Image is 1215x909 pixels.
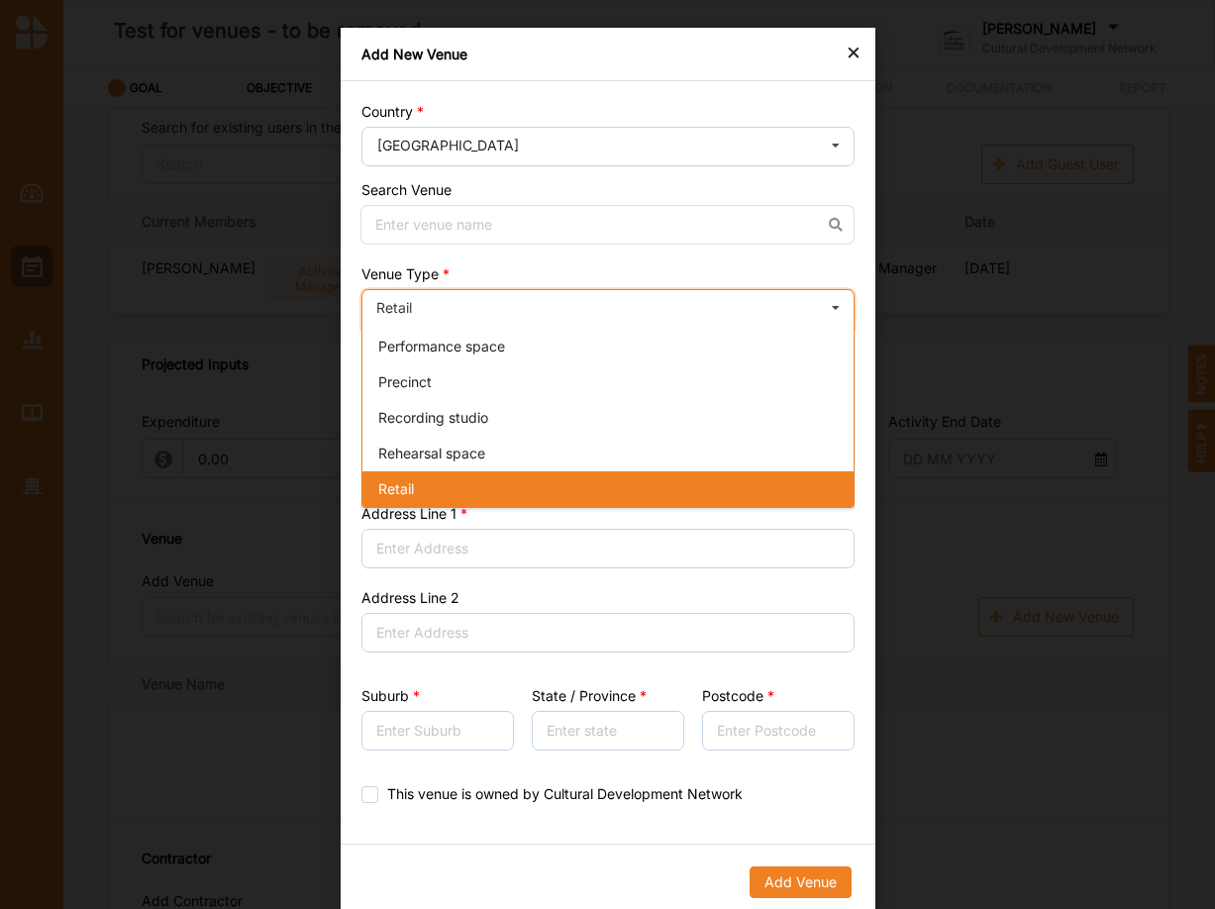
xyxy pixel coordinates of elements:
[378,480,414,497] span: Retail
[361,266,450,282] label: Venue Type
[378,409,488,426] span: Recording studio
[361,688,420,704] label: Suburb
[341,28,875,81] div: Add New Venue
[701,711,854,751] input: Enter Postcode
[749,866,851,898] button: Add Venue
[378,338,505,354] span: Performance space
[360,205,855,245] input: Enter venue name
[531,711,683,751] input: Enter state
[376,301,412,315] div: Retail
[361,529,855,568] input: Enter Address
[378,373,432,390] span: Precinct
[361,104,424,120] label: Country
[361,181,452,198] label: Search Venue
[361,590,459,606] label: Address Line 2
[361,711,514,751] input: Enter Suburb
[531,688,646,704] label: State / Province
[377,139,519,152] div: [GEOGRAPHIC_DATA]
[361,613,855,653] input: Enter Address
[361,506,467,522] label: Address Line 1
[846,40,861,63] div: ×
[701,688,773,704] label: Postcode
[378,445,485,461] span: Rehearsal space
[361,786,743,802] label: This venue is owned by Cultural Development Network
